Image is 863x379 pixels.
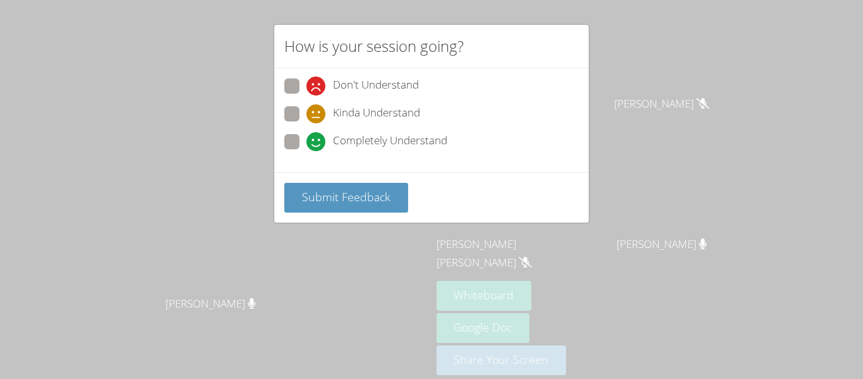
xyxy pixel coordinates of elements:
span: Completely Understand [333,132,447,151]
h2: How is your session going? [284,35,464,58]
span: Don't Understand [333,77,419,96]
button: Submit Feedback [284,183,408,213]
span: Submit Feedback [302,189,390,204]
span: Kinda Understand [333,104,420,123]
